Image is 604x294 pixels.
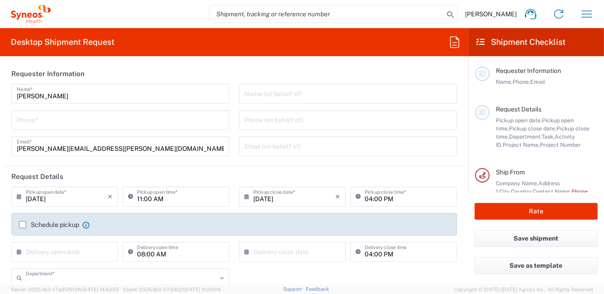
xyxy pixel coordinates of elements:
[496,67,561,74] span: Requester Information
[209,5,444,23] input: Shipment, tracking or reference number
[511,188,533,195] span: Country,
[503,141,540,148] span: Project Name,
[499,188,511,195] span: City,
[465,10,517,18] span: [PERSON_NAME]
[19,221,79,228] label: Schedule pickup
[454,285,593,294] span: Copyright © [DATE]-[DATE] Agistix Inc., All Rights Reserved
[335,189,340,204] i: ×
[530,78,545,85] span: Email
[306,286,329,292] a: Feedback
[475,203,598,220] button: Rate
[509,125,556,132] span: Pickup close date,
[11,172,63,181] h2: Request Details
[496,169,525,176] span: Ship From
[533,188,571,195] span: Contact Name,
[123,287,221,292] span: Client: 2025.18.0-27d3021
[496,106,542,113] span: Request Details
[476,37,566,48] h2: Shipment Checklist
[11,287,119,292] span: Server: 2025.18.0-c7ad5f513fb
[496,117,542,124] span: Pickup open date,
[11,37,114,48] h2: Desktop Shipment Request
[11,69,85,78] h2: Requester Information
[513,78,530,85] span: Phone,
[542,133,555,140] span: Task,
[496,180,538,187] span: Company Name,
[475,257,598,274] button: Save as template
[283,286,306,292] a: Support
[540,141,581,148] span: Project Number
[475,230,598,247] button: Save shipment
[82,287,119,292] span: [DATE] 14:43:55
[496,78,513,85] span: Name,
[184,287,221,292] span: [DATE] 10:20:09
[108,189,113,204] i: ×
[509,133,542,140] span: Department,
